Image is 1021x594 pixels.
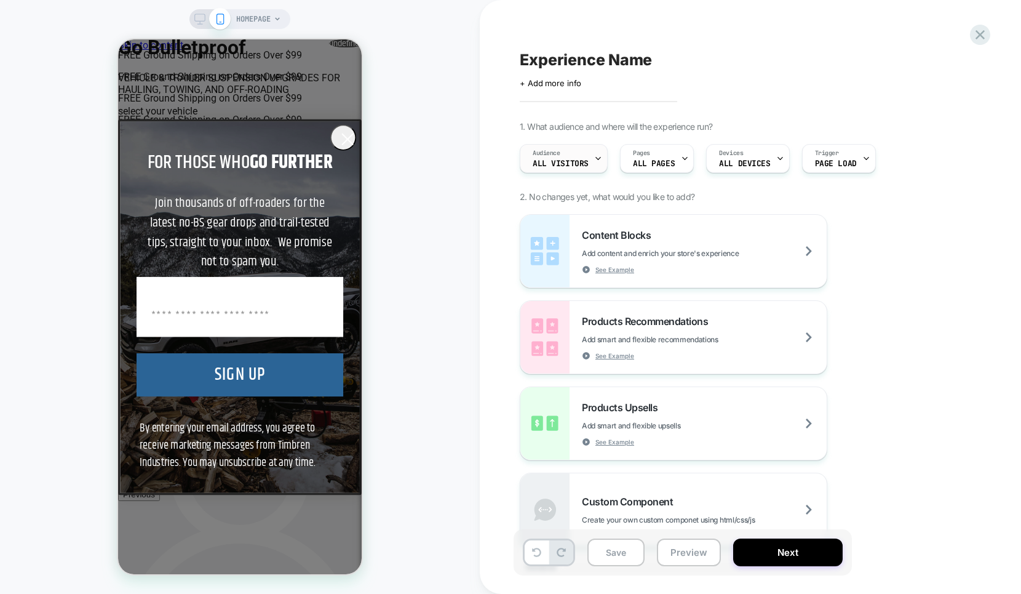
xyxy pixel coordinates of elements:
[633,159,675,168] span: ALL PAGES
[582,401,664,414] span: Products Upsells
[582,229,657,241] span: Content Blocks
[30,154,213,232] span: Join thousands of off-roaders for the latest no-BS gear drops and trail-tested tips, straight to ...
[520,121,712,132] span: 1. What audience and where will the experience run?
[30,108,215,138] span: FOR THOSE WHO
[595,438,634,446] span: See Example
[520,78,581,88] span: + Add more info
[582,515,816,524] span: Create your own custom componet using html/css/js
[520,50,652,69] span: Experience Name
[582,249,800,258] span: Add content and enrich your store's experience
[22,380,197,431] span: By entering your email address, you agree to receive marketing messages from Timbren Industries. ...
[595,351,634,360] span: See Example
[582,335,780,344] span: Add smart and flexible recommendations
[22,303,222,308] button: Button Text
[815,159,857,168] span: Page Load
[733,539,843,566] button: Next
[587,539,645,566] button: Save
[657,539,721,566] button: Preview
[595,265,634,274] span: See Example
[815,149,839,158] span: Trigger
[719,159,770,168] span: ALL DEVICES
[582,496,679,508] span: Custom Component
[533,149,560,158] span: Audience
[533,159,589,168] span: All Visitors
[633,149,650,158] span: Pages
[520,191,694,202] span: 2. No changes yet, what would you like to add?
[132,108,215,138] span: GO FURTHER
[582,421,742,430] span: Add smart and flexible upsells
[236,9,271,29] span: HOMEPAGE
[24,248,220,265] label: Email
[18,313,225,356] button: SIGN UP
[212,85,238,111] button: Close dialog
[719,149,743,158] span: Devices
[582,315,714,327] span: Products Recommendations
